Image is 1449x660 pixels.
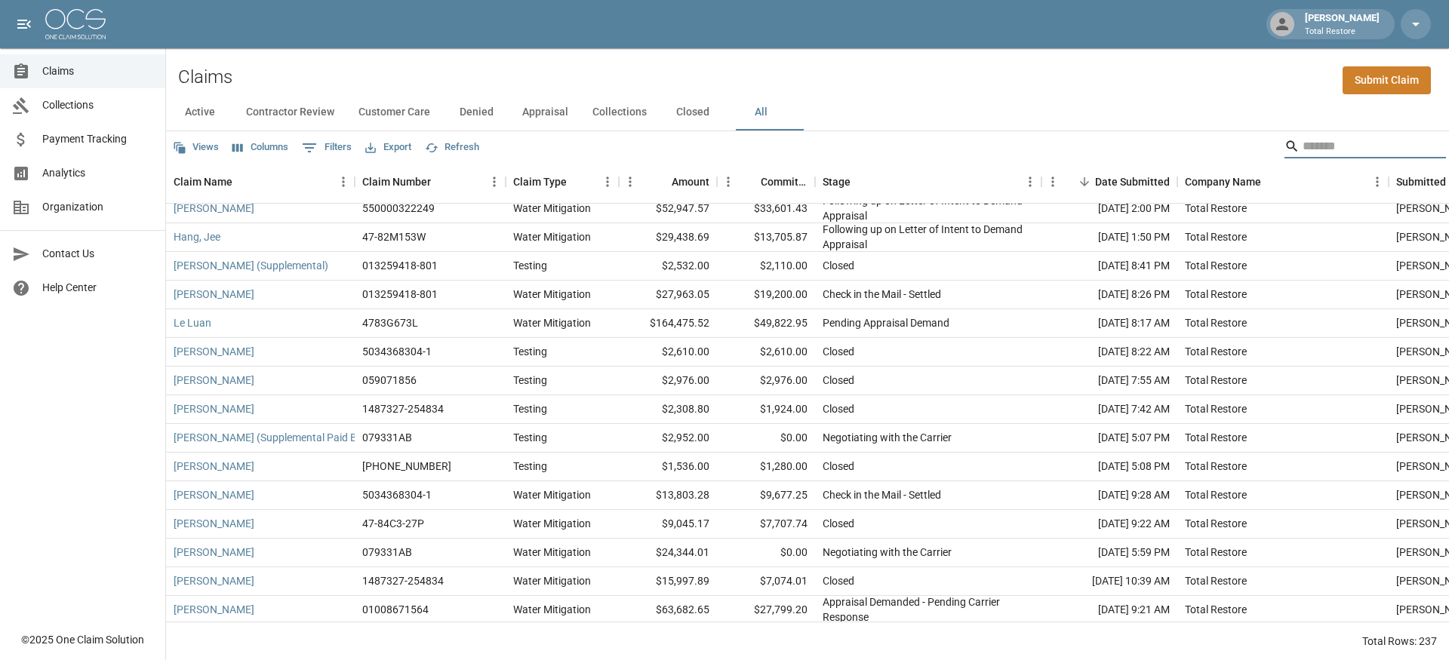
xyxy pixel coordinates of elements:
div: Closed [823,573,854,588]
div: Closed [823,258,854,273]
div: [DATE] 7:42 AM [1041,395,1177,424]
div: [DATE] 5:59 PM [1041,539,1177,567]
div: 1487327-254834 [362,401,444,416]
div: $24,344.01 [619,539,717,567]
a: Submit Claim [1343,66,1431,94]
div: $1,924.00 [717,395,815,424]
span: Claims [42,63,153,79]
button: open drawer [9,9,39,39]
div: Closed [823,459,854,474]
div: $27,799.20 [717,596,815,625]
button: All [727,94,795,130]
div: Claim Name [166,161,355,203]
div: Following up on Letter of Intent to Demand Appraisal [823,222,1034,252]
div: Stage [823,161,851,203]
div: Closed [823,516,854,531]
div: Total Restore [1185,229,1247,244]
div: [DATE] 5:08 PM [1041,453,1177,481]
div: 059071856 [362,373,417,388]
div: 01-008-797708 [362,459,451,474]
div: [DATE] 8:22 AM [1041,338,1177,367]
div: Water Mitigation [513,516,591,531]
div: 013259418-801 [362,258,438,273]
div: $27,963.05 [619,281,717,309]
div: 079331AB [362,545,412,560]
div: [DATE] 7:55 AM [1041,367,1177,395]
div: Amount [672,161,709,203]
div: Total Restore [1185,373,1247,388]
a: [PERSON_NAME] [174,487,254,502]
button: Sort [740,171,761,192]
div: $2,532.00 [619,252,717,281]
div: Water Mitigation [513,315,591,330]
div: [DATE] 9:28 AM [1041,481,1177,510]
div: Company Name [1177,161,1389,203]
div: 47-82M153W [362,229,426,244]
span: Help Center [42,280,153,296]
div: Claim Number [362,161,431,203]
div: Testing [513,430,547,445]
div: $1,536.00 [619,453,717,481]
div: $1,280.00 [717,453,815,481]
button: Closed [659,94,727,130]
div: Company Name [1185,161,1261,203]
div: Water Mitigation [513,545,591,560]
div: Appraisal Demanded - Pending Carrier Response [823,594,1034,625]
div: $0.00 [717,424,815,453]
div: 550000322249 [362,201,435,216]
div: $52,947.57 [619,195,717,223]
div: Committed Amount [717,161,815,203]
div: Total Restore [1185,401,1247,416]
a: Hang, Jee [174,229,220,244]
div: 47-84C3-27P [362,516,424,531]
a: [PERSON_NAME] [174,401,254,416]
div: $13,705.87 [717,223,815,252]
div: Pending Appraisal Demand [823,315,949,330]
button: Menu [596,170,619,193]
span: Organization [42,199,153,215]
div: Date Submitted [1095,161,1170,203]
span: Collections [42,97,153,113]
div: Check in the Mail - Settled [823,287,941,302]
div: Total Restore [1185,516,1247,531]
div: dynamic tabs [166,94,1449,130]
div: $7,707.74 [717,510,815,539]
div: Claim Number [355,161,506,203]
div: $2,110.00 [717,252,815,281]
div: Date Submitted [1041,161,1177,203]
button: Views [169,136,223,159]
div: $19,200.00 [717,281,815,309]
span: Analytics [42,165,153,181]
button: Sort [1074,171,1095,192]
div: $7,074.01 [717,567,815,596]
div: 013259418-801 [362,287,438,302]
button: Sort [567,171,588,192]
a: [PERSON_NAME] [174,573,254,588]
a: [PERSON_NAME] [174,373,254,388]
div: Testing [513,344,547,359]
div: Total Restore [1185,545,1247,560]
div: Total Rows: 237 [1362,634,1437,649]
button: Menu [1366,170,1389,193]
div: Following up on Letter of Intent to Demand Appraisal [823,193,1034,223]
div: Claim Type [513,161,567,203]
a: [PERSON_NAME] [174,602,254,617]
button: Export [361,136,415,159]
button: Sort [232,171,254,192]
div: [DATE] 9:22 AM [1041,510,1177,539]
a: [PERSON_NAME] (Supplemental) [174,258,328,273]
div: $2,610.00 [619,338,717,367]
div: Testing [513,459,547,474]
div: Total Restore [1185,287,1247,302]
div: © 2025 One Claim Solution [21,632,144,647]
button: Sort [1261,171,1282,192]
p: Total Restore [1305,26,1380,38]
div: Total Restore [1185,201,1247,216]
a: [PERSON_NAME] [174,201,254,216]
a: [PERSON_NAME] [174,344,254,359]
button: Denied [442,94,510,130]
div: $13,803.28 [619,481,717,510]
button: Sort [651,171,672,192]
div: Total Restore [1185,459,1247,474]
button: Refresh [421,136,483,159]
